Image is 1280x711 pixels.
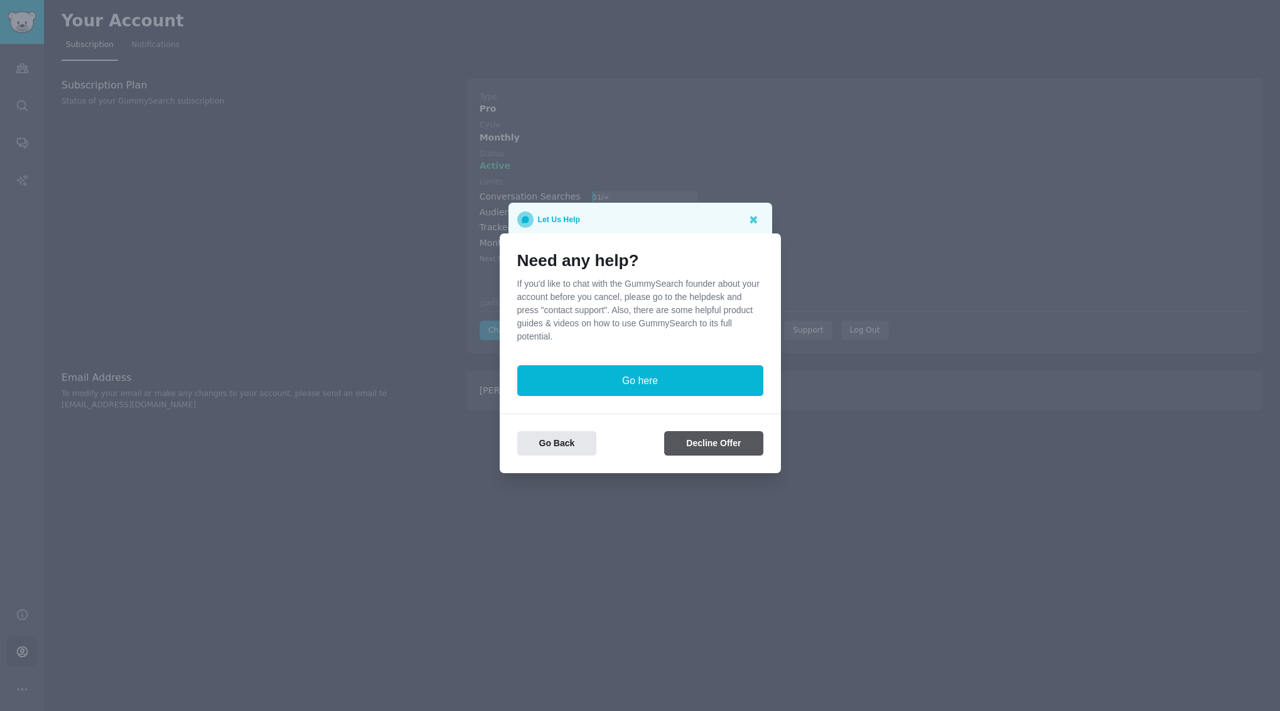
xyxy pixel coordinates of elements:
[517,277,763,343] p: If you'd like to chat with the GummySearch founder about your account before you cancel, please g...
[664,431,763,456] button: Decline Offer
[517,365,763,396] button: Go here
[517,251,763,271] h1: Need any help?
[517,431,597,456] button: Go Back
[538,211,580,228] p: Let Us Help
